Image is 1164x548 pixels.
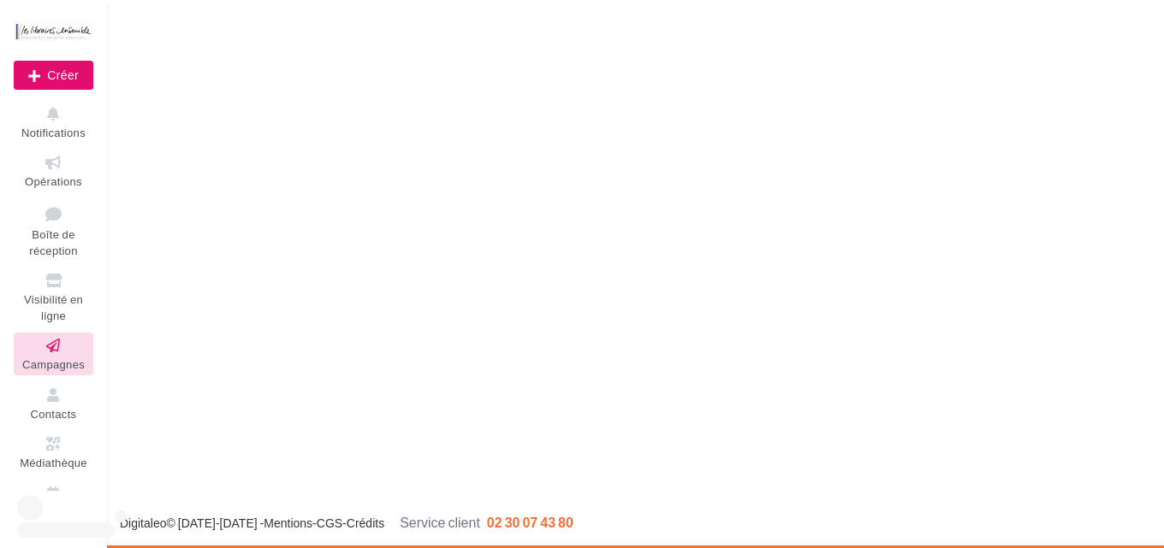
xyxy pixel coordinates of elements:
[487,514,573,530] span: 02 30 07 43 80
[400,514,480,530] span: Service client
[29,227,77,257] span: Boîte de réception
[264,516,312,530] a: Mentions
[120,516,573,530] span: © [DATE]-[DATE] - - -
[317,516,342,530] a: CGS
[120,516,166,530] a: Digitaleo
[14,480,93,522] a: Calendrier
[14,61,93,90] div: Nouvelle campagne
[25,174,82,188] span: Opérations
[14,61,93,90] button: Créer
[14,199,93,262] a: Boîte de réception
[21,126,86,139] span: Notifications
[14,382,93,424] a: Contacts
[347,516,384,530] a: Crédits
[24,292,83,322] span: Visibilité en ligne
[14,431,93,473] a: Médiathèque
[20,456,87,469] span: Médiathèque
[14,268,93,326] a: Visibilité en ligne
[14,333,93,374] a: Campagnes
[22,357,85,371] span: Campagnes
[14,101,93,143] button: Notifications
[14,150,93,192] a: Opérations
[31,407,77,421] span: Contacts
